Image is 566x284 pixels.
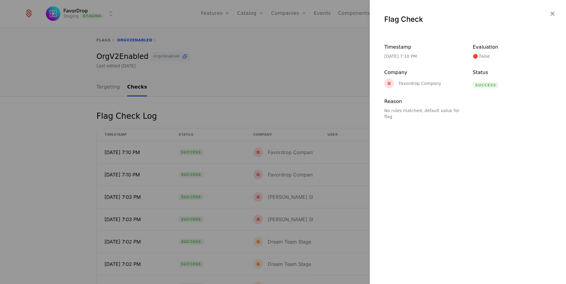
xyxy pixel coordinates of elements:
[384,79,394,88] img: Favordrop Company
[384,15,552,24] div: Flag Check
[473,69,552,80] div: Status
[384,69,463,76] div: Company
[384,53,463,59] div: [DATE] 7:10 PM
[384,98,463,105] div: Reason
[473,53,491,59] span: 🔴 False
[384,108,463,120] div: No rules matched; default value for flag
[399,81,441,86] div: Favordrop Company
[384,79,441,88] div: Favordrop Company
[473,44,552,51] div: Evaluation
[384,44,463,51] div: Timestamp
[473,82,498,88] span: Success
